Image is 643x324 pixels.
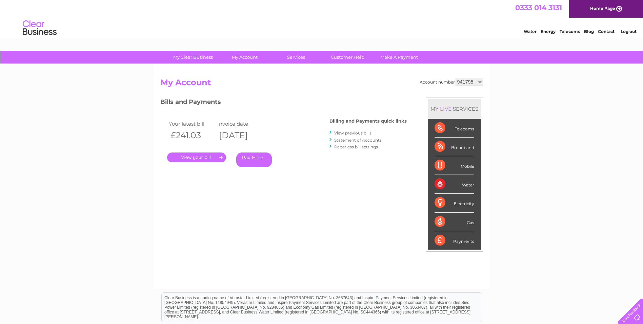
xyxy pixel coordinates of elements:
[160,78,483,91] h2: My Account
[320,51,376,64] a: Customer Help
[216,128,264,142] th: [DATE]
[334,130,371,136] a: View previous bills
[584,29,594,34] a: Blog
[524,29,537,34] a: Water
[236,152,272,167] a: Pay Here
[435,175,474,194] div: Water
[435,213,474,231] div: Gas
[435,231,474,250] div: Payments
[439,106,453,112] div: LIVE
[162,4,482,33] div: Clear Business is a trading name of Verastar Limited (registered in [GEOGRAPHIC_DATA] No. 3667643...
[371,51,427,64] a: Make A Payment
[435,156,474,175] div: Mobile
[160,97,407,109] h3: Bills and Payments
[216,119,264,128] td: Invoice date
[435,194,474,212] div: Electricity
[217,51,273,64] a: My Account
[329,119,407,124] h4: Billing and Payments quick links
[435,119,474,138] div: Telecoms
[435,138,474,156] div: Broadband
[334,138,382,143] a: Statement of Accounts
[167,128,216,142] th: £241.03
[428,99,481,119] div: MY SERVICES
[598,29,615,34] a: Contact
[420,78,483,86] div: Account number
[165,51,221,64] a: My Clear Business
[268,51,324,64] a: Services
[541,29,556,34] a: Energy
[167,152,226,162] a: .
[334,144,378,149] a: Paperless bill settings
[560,29,580,34] a: Telecoms
[515,3,562,12] a: 0333 014 3131
[621,29,637,34] a: Log out
[167,119,216,128] td: Your latest bill
[22,18,57,38] img: logo.png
